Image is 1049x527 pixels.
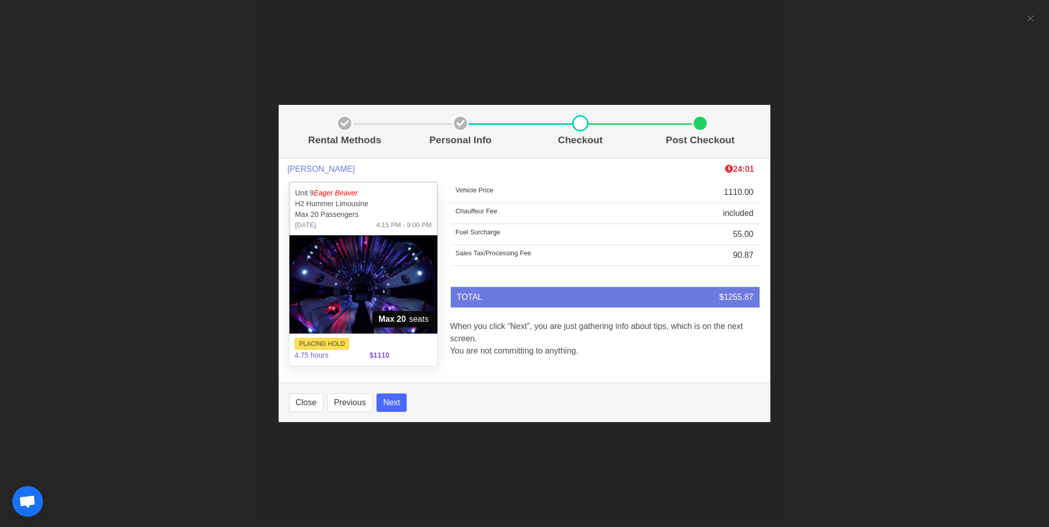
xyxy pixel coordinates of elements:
[295,209,432,220] p: Max 20 Passengers
[372,311,435,327] span: seats
[450,345,760,357] p: You are not committing to anything.
[314,189,358,197] em: Eager Beaver
[451,182,651,203] td: Vehicle Price
[651,224,760,245] td: 55.00
[376,393,407,412] button: Next
[725,165,754,173] b: 24:01
[644,133,756,148] p: Post Checkout
[287,164,355,174] span: [PERSON_NAME]
[288,344,363,367] span: 4.75 hours
[289,393,323,412] button: Close
[327,393,372,412] button: Previous
[405,133,516,148] p: Personal Info
[12,486,43,517] div: Open chat
[524,133,636,148] p: Checkout
[293,133,396,148] p: Rental Methods
[451,287,651,308] td: TOTAL
[379,313,406,325] strong: Max 20
[725,165,754,173] span: The clock is ticking ⁠— this timer shows how long we'll hold this limo during checkout. If time r...
[289,235,437,334] img: 09%2002.jpg
[651,287,760,308] td: $1255.87
[651,203,760,224] td: included
[450,320,760,345] p: When you click “Next”, you are just gathering info about tips, which is on the next screen.
[295,199,432,209] p: H2 Hummer Limousine
[651,245,760,266] td: 90.87
[451,224,651,245] td: Fuel Surcharge
[295,220,316,230] span: [DATE]
[651,182,760,203] td: 1110.00
[376,220,431,230] span: 4:15 PM - 9:00 PM
[451,203,651,224] td: Chauffeur Fee
[295,188,432,199] p: Unit 9
[451,245,651,266] td: Sales Tax/Processing Fee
